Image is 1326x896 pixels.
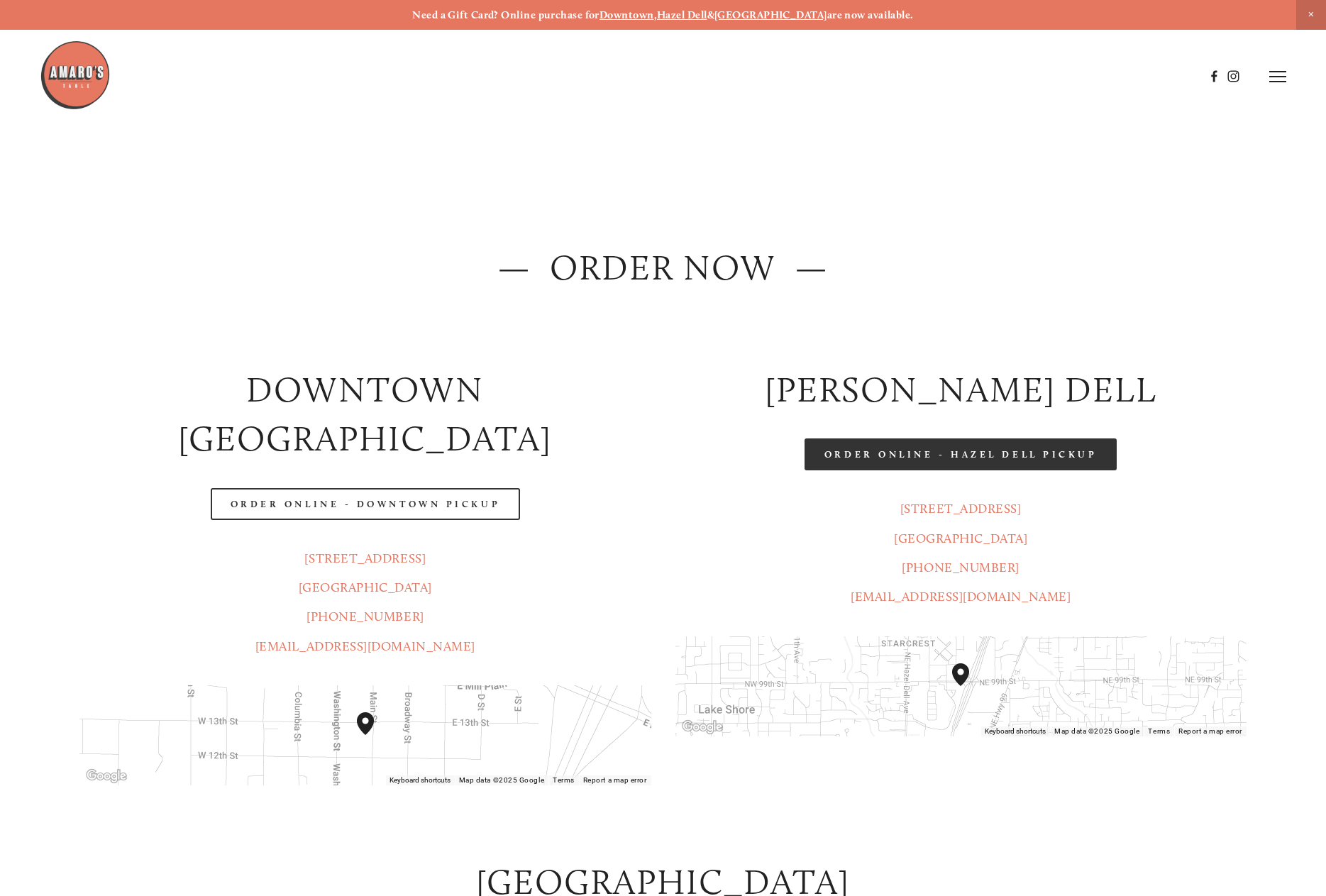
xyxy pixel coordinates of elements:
[389,775,451,785] button: Keyboard shortcuts
[902,560,1020,575] a: [PHONE_NUMBER]
[40,40,111,111] img: Amaro's Table
[900,501,1022,516] a: [STREET_ADDRESS]
[459,776,544,784] span: Map data ©2025 Google
[583,776,647,784] a: Report a map error
[357,712,391,758] div: Amaro's Table 1220 Main Street vancouver, United States
[654,9,657,21] strong: ,
[1178,727,1242,735] a: Report a map error
[306,609,424,624] a: [PHONE_NUMBER]
[83,767,130,785] a: Open this area in Google Maps (opens a new window)
[83,767,130,785] img: Google
[657,9,707,21] a: Hazel Dell
[985,726,1046,736] button: Keyboard shortcuts
[827,9,914,21] strong: are now available.
[1054,727,1139,735] span: Map data ©2025 Google
[679,718,726,736] a: Open this area in Google Maps (opens a new window)
[851,589,1071,604] a: [EMAIL_ADDRESS][DOMAIN_NAME]
[707,9,714,21] strong: &
[79,243,1247,293] h2: — ORDER NOW —
[952,663,986,709] div: Amaro's Table 816 Northeast 98th Circle Vancouver, WA, 98665, United States
[675,365,1247,415] h2: [PERSON_NAME] DELL
[894,531,1027,546] a: [GEOGRAPHIC_DATA]
[79,365,651,464] h2: Downtown [GEOGRAPHIC_DATA]
[714,9,827,21] a: [GEOGRAPHIC_DATA]
[299,580,432,595] a: [GEOGRAPHIC_DATA]
[1148,727,1170,735] a: Terms
[412,9,600,21] strong: Need a Gift Card? Online purchase for
[304,551,426,566] a: [STREET_ADDRESS]
[679,718,726,736] img: Google
[211,488,521,520] a: Order Online - Downtown pickup
[600,9,654,21] a: Downtown
[255,638,475,654] a: [EMAIL_ADDRESS][DOMAIN_NAME]
[553,776,575,784] a: Terms
[805,438,1117,470] a: Order Online - Hazel Dell Pickup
